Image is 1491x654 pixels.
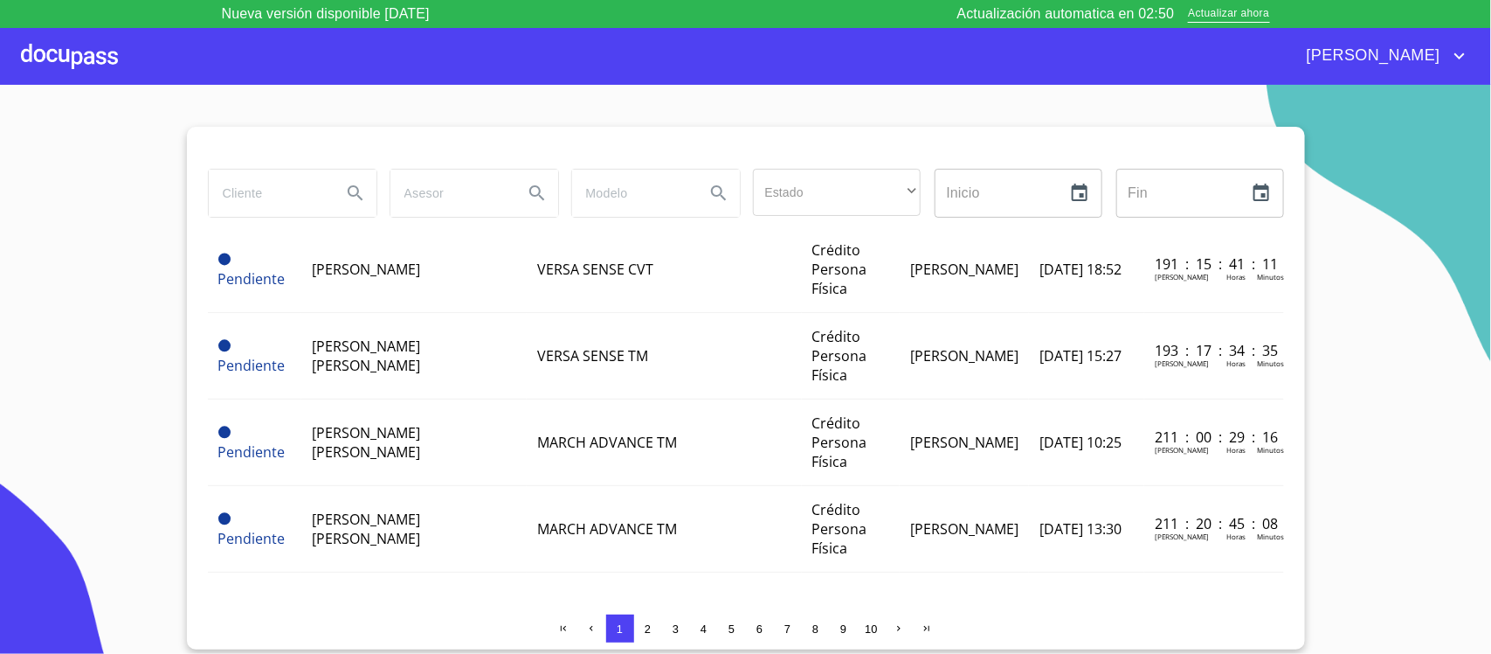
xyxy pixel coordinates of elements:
[312,260,420,279] span: [PERSON_NAME]
[1155,358,1209,368] p: [PERSON_NAME]
[812,414,867,471] span: Crédito Persona Física
[728,623,735,636] span: 5
[218,426,231,438] span: Pendiente
[209,170,328,217] input: search
[910,433,1018,452] span: [PERSON_NAME]
[537,260,653,279] span: VERSA SENSE CVT
[335,172,376,214] button: Search
[1257,532,1284,541] p: Minutos
[910,260,1018,279] span: [PERSON_NAME]
[1294,42,1470,70] button: account of current user
[537,346,648,365] span: VERSA SENSE TM
[572,170,691,217] input: search
[865,623,877,636] span: 10
[218,356,286,375] span: Pendiente
[218,512,231,525] span: Pendiente
[222,3,430,24] p: Nueva versión disponible [DATE]
[312,337,420,375] span: [PERSON_NAME] [PERSON_NAME]
[1155,532,1209,541] p: [PERSON_NAME]
[756,623,763,636] span: 6
[1226,272,1246,282] p: Horas
[718,615,746,643] button: 5
[1155,272,1209,282] p: [PERSON_NAME]
[218,269,286,289] span: Pendiente
[1257,272,1284,282] p: Minutos
[1257,358,1284,368] p: Minutos
[1155,514,1273,533] p: 211 : 20 : 45 : 08
[645,623,651,636] span: 2
[812,240,867,298] span: Crédito Persona Física
[753,169,921,216] div: ​
[390,170,509,217] input: search
[516,172,558,214] button: Search
[312,510,420,548] span: [PERSON_NAME] [PERSON_NAME]
[812,327,867,385] span: Crédito Persona Física
[1155,445,1209,455] p: [PERSON_NAME]
[218,529,286,548] span: Pendiente
[1155,254,1273,274] p: 191 : 15 : 41 : 11
[840,623,846,636] span: 9
[812,623,818,636] span: 8
[606,615,634,643] button: 1
[774,615,802,643] button: 7
[218,339,231,351] span: Pendiente
[673,623,679,636] span: 3
[634,615,662,643] button: 2
[746,615,774,643] button: 6
[1039,433,1122,452] span: [DATE] 10:25
[802,615,830,643] button: 8
[812,500,867,558] span: Crédito Persona Física
[537,433,677,452] span: MARCH ADVANCE TM
[1188,5,1269,24] span: Actualizar ahora
[1039,260,1122,279] span: [DATE] 18:52
[312,423,420,462] span: [PERSON_NAME] [PERSON_NAME]
[698,172,740,214] button: Search
[830,615,858,643] button: 9
[690,615,718,643] button: 4
[1226,358,1246,368] p: Horas
[662,615,690,643] button: 3
[1294,42,1449,70] span: [PERSON_NAME]
[1155,428,1273,447] p: 211 : 00 : 29 : 16
[957,3,1175,24] p: Actualización automatica en 02:50
[1226,532,1246,541] p: Horas
[1257,445,1284,455] p: Minutos
[537,519,677,539] span: MARCH ADVANCE TM
[858,615,886,643] button: 10
[1039,519,1122,539] span: [DATE] 13:30
[617,623,623,636] span: 1
[910,519,1018,539] span: [PERSON_NAME]
[784,623,790,636] span: 7
[1039,346,1122,365] span: [DATE] 15:27
[218,442,286,462] span: Pendiente
[701,623,707,636] span: 4
[1155,341,1273,360] p: 193 : 17 : 34 : 35
[218,253,231,265] span: Pendiente
[1226,445,1246,455] p: Horas
[910,346,1018,365] span: [PERSON_NAME]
